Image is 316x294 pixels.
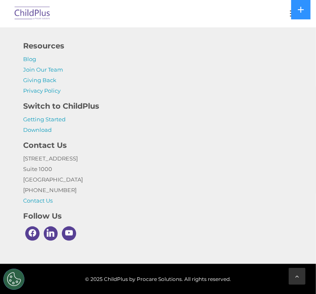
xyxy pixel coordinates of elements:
a: Privacy Policy [23,88,61,94]
p: [STREET_ADDRESS] Suite 1000 [GEOGRAPHIC_DATA] [PHONE_NUMBER] [23,154,293,206]
a: Giving Back [23,77,56,84]
a: Linkedin [42,225,60,243]
a: Join Our Team [23,67,63,73]
span: © 2025 ChildPlus by Procare Solutions. All rights reserved. [8,274,308,285]
h4: Follow Us [23,211,293,222]
h4: Switch to ChildPlus [23,101,293,112]
h4: Contact Us [23,140,293,152]
img: ChildPlus by Procare Solutions [13,4,52,24]
h4: Resources [23,40,293,52]
a: Download [23,127,52,134]
button: Cookies Settings [3,269,24,290]
a: Getting Started [23,116,66,123]
a: Youtube [60,225,78,243]
a: Contact Us [23,198,53,204]
a: Blog [23,56,36,63]
a: Facebook [23,225,42,243]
